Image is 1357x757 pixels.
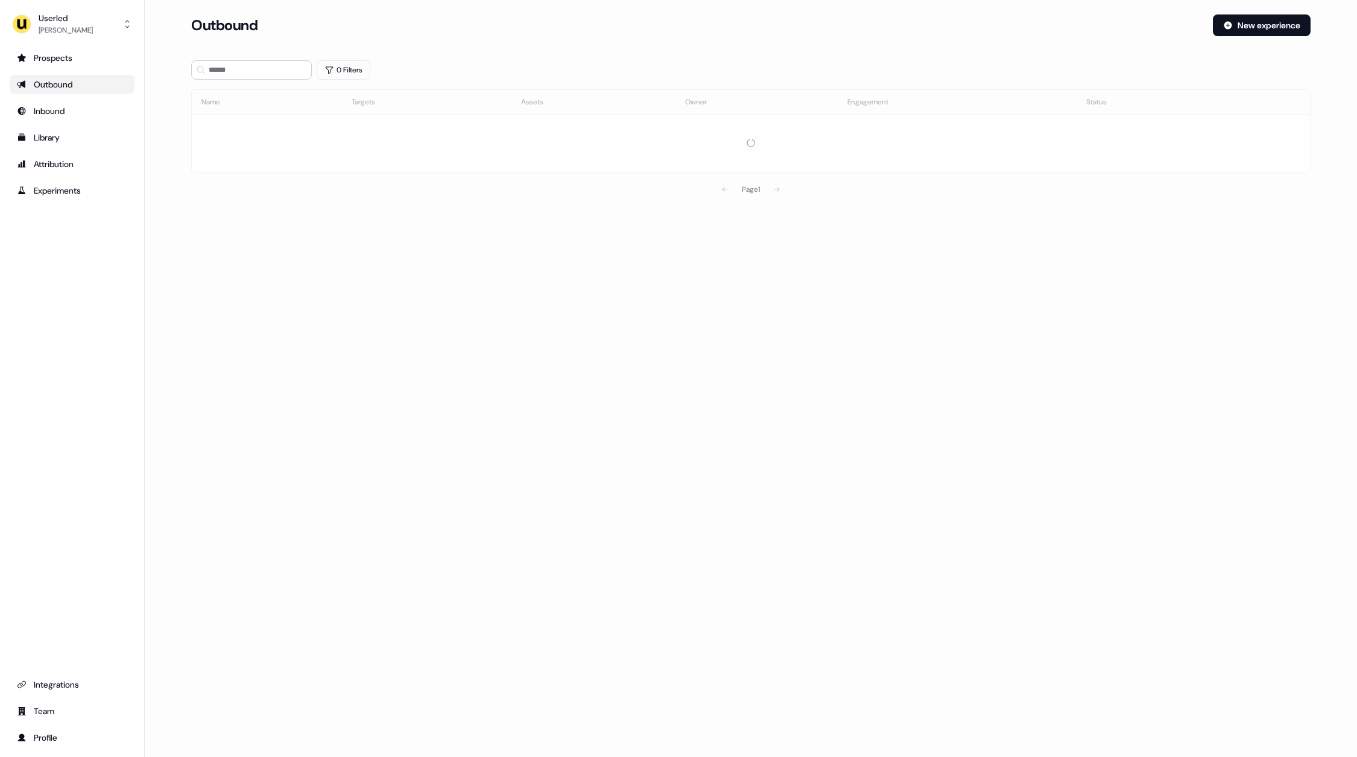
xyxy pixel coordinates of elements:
div: Inbound [17,105,127,117]
div: Outbound [17,78,127,90]
a: Go to profile [10,728,134,747]
div: Profile [17,732,127,744]
div: Team [17,705,127,717]
div: Userled [39,12,93,24]
h3: Outbound [191,16,258,34]
a: Go to templates [10,128,134,147]
div: Experiments [17,185,127,197]
a: Go to integrations [10,675,134,694]
button: Userled[PERSON_NAME] [10,10,134,39]
div: [PERSON_NAME] [39,24,93,36]
a: Go to team [10,702,134,721]
button: New experience [1213,14,1311,36]
div: Attribution [17,158,127,170]
div: Prospects [17,52,127,64]
a: Go to attribution [10,154,134,174]
a: Go to outbound experience [10,75,134,94]
a: Go to experiments [10,181,134,200]
button: 0 Filters [317,60,370,80]
a: Go to Inbound [10,101,134,121]
div: Library [17,131,127,144]
a: Go to prospects [10,48,134,68]
div: Integrations [17,679,127,691]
